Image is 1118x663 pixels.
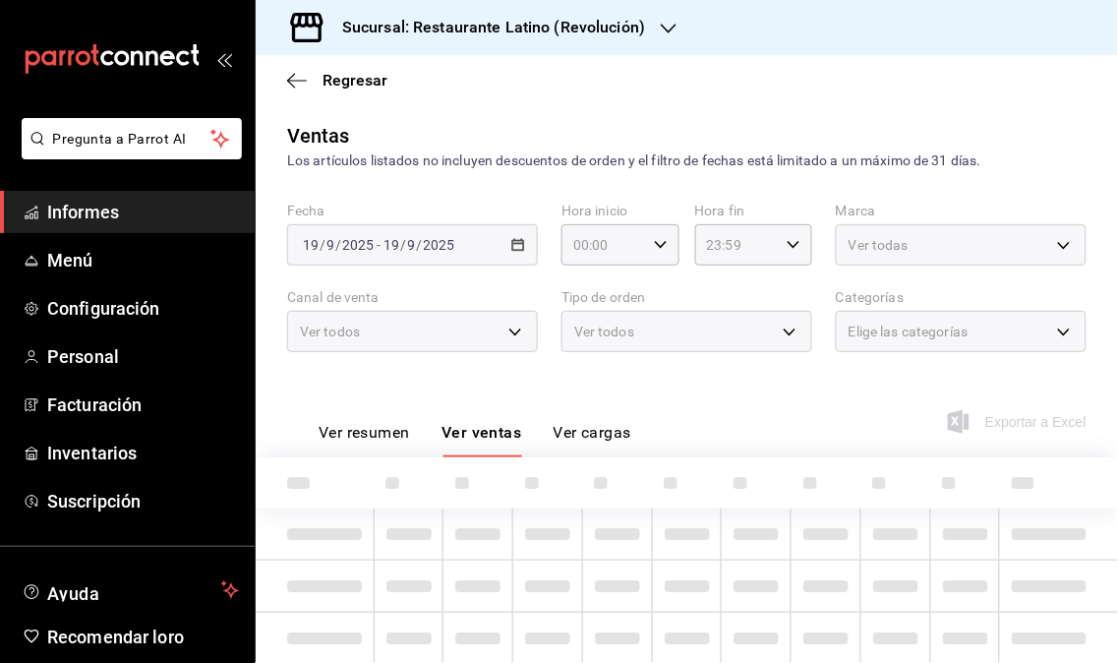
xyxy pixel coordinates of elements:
font: Categorías [836,290,904,306]
font: Regresar [323,71,387,90]
font: Ayuda [47,583,100,604]
div: pestañas de navegación [319,423,631,457]
font: Inventarios [47,443,137,463]
font: Ver todos [300,324,360,339]
font: Ver resumen [319,424,410,443]
font: Hora fin [695,204,745,219]
font: Canal de venta [287,290,380,306]
span: / [320,237,325,253]
font: Facturación [47,394,142,415]
font: Suscripción [47,491,141,512]
button: abrir_cajón_menú [216,51,232,67]
font: Sucursal: Restaurante Latino (Revolución) [342,18,645,36]
span: / [335,237,341,253]
input: -- [302,237,320,253]
input: -- [325,237,335,253]
button: Pregunta a Parrot AI [22,118,242,159]
font: Ver todos [574,324,634,339]
font: Fecha [287,204,325,219]
span: / [417,237,423,253]
font: Los artículos listados no incluyen descuentos de orden y el filtro de fechas está limitado a un m... [287,152,981,168]
input: ---- [423,237,456,253]
span: / [400,237,406,253]
font: Informes [47,202,119,222]
font: Personal [47,346,119,367]
button: Regresar [287,71,387,90]
span: - [377,237,381,253]
font: Marca [836,204,876,219]
a: Pregunta a Parrot AI [14,143,242,163]
input: -- [382,237,400,253]
input: ---- [341,237,375,253]
font: Ver cargas [554,424,632,443]
font: Ver ventas [441,424,522,443]
font: Hora inicio [561,204,627,219]
font: Pregunta a Parrot AI [53,131,187,147]
font: Tipo de orden [561,290,646,306]
font: Elige las categorías [849,324,969,339]
font: Ver todas [849,237,909,253]
font: Ventas [287,124,350,148]
font: Menú [47,250,93,271]
font: Configuración [47,298,160,319]
input: -- [407,237,417,253]
font: Recomendar loro [47,627,184,647]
